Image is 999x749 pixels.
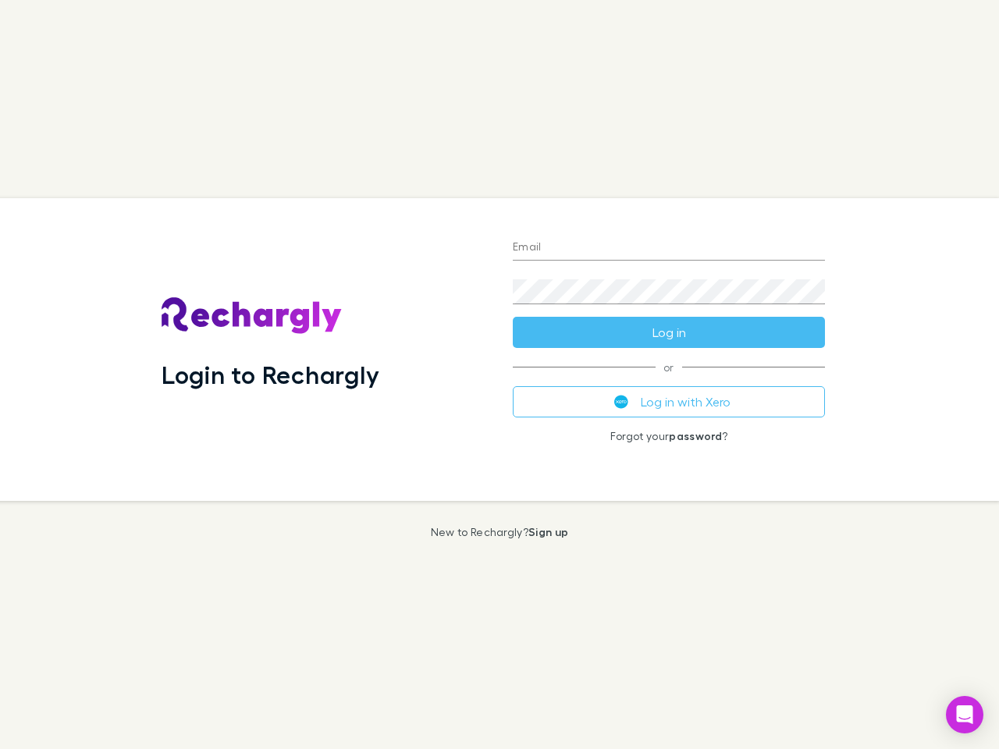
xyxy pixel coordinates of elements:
span: or [513,367,825,367]
button: Log in with Xero [513,386,825,417]
a: Sign up [528,525,568,538]
a: password [669,429,722,442]
h1: Login to Rechargly [162,360,379,389]
button: Log in [513,317,825,348]
p: New to Rechargly? [431,526,569,538]
img: Rechargly's Logo [162,297,343,335]
p: Forgot your ? [513,430,825,442]
img: Xero's logo [614,395,628,409]
div: Open Intercom Messenger [946,696,983,733]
